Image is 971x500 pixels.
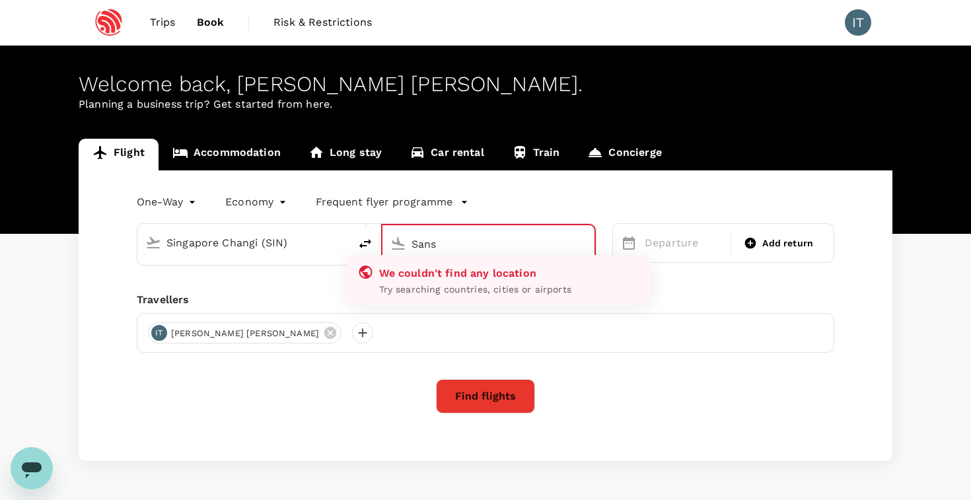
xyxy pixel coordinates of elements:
button: Close [585,242,588,245]
div: Welcome back , [PERSON_NAME] [PERSON_NAME] . [79,72,892,96]
a: Train [498,139,574,170]
div: IT [845,9,871,36]
button: delete [349,228,381,260]
a: Accommodation [159,139,295,170]
p: Frequent flyer programme [316,194,452,210]
button: Frequent flyer programme [316,194,468,210]
span: Risk & Restrictions [273,15,372,30]
div: One-Way [137,192,199,213]
p: Try searching countries, cities or airports [379,283,641,296]
div: IT [151,325,167,341]
p: Planning a business trip? Get started from here. [79,96,892,112]
input: Depart from [166,232,322,253]
div: Economy [225,192,289,213]
input: Going to [412,234,567,254]
span: Trips [150,15,176,30]
span: Book [197,15,225,30]
a: Concierge [573,139,675,170]
img: Espressif Systems Singapore Pte Ltd [79,8,139,37]
a: Long stay [295,139,396,170]
button: Open [340,241,343,244]
span: [PERSON_NAME] [PERSON_NAME] [163,327,327,340]
p: Departure [645,235,723,251]
div: IT[PERSON_NAME] [PERSON_NAME] [148,322,342,343]
div: We couldn't find any location [379,264,641,283]
div: Travellers [137,292,834,308]
a: Flight [79,139,159,170]
a: Car rental [396,139,498,170]
span: Add return [762,236,813,250]
button: Find flights [436,379,535,413]
iframe: Button to launch messaging window [11,447,53,489]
